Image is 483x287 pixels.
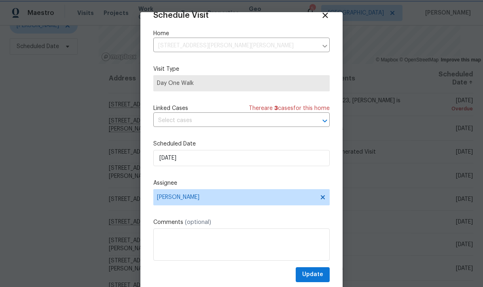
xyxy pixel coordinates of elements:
label: Scheduled Date [153,140,330,148]
span: Day One Walk [157,79,326,87]
span: There are case s for this home [249,104,330,112]
span: 3 [274,106,278,111]
span: Schedule Visit [153,11,209,19]
label: Visit Type [153,65,330,73]
label: Assignee [153,179,330,187]
span: [PERSON_NAME] [157,194,316,200]
button: Update [296,267,330,282]
span: Close [321,11,330,20]
span: Update [302,270,323,280]
input: Select cases [153,114,307,127]
input: M/D/YYYY [153,150,330,166]
input: Enter in an address [153,40,318,52]
span: (optional) [185,219,211,225]
label: Home [153,30,330,38]
span: Linked Cases [153,104,188,112]
label: Comments [153,218,330,226]
button: Open [319,115,330,127]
